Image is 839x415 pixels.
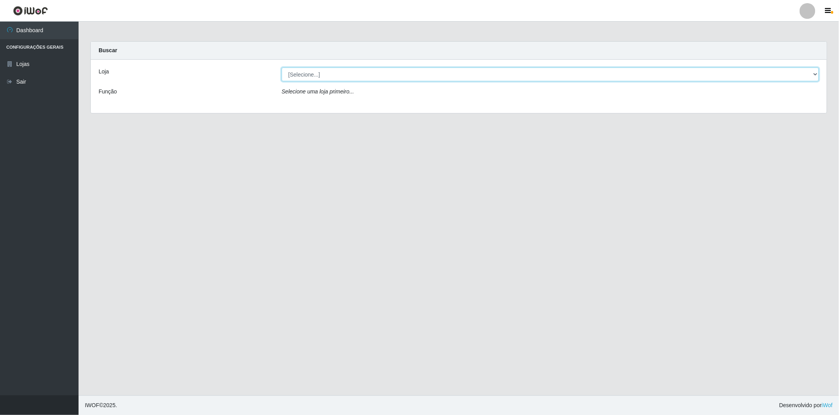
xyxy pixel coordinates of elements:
[85,402,99,408] span: IWOF
[85,401,117,410] span: © 2025 .
[779,401,833,410] span: Desenvolvido por
[13,6,48,16] img: CoreUI Logo
[99,68,109,76] label: Loja
[99,47,117,53] strong: Buscar
[99,88,117,96] label: Função
[282,88,354,95] i: Selecione uma loja primeiro...
[822,402,833,408] a: iWof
